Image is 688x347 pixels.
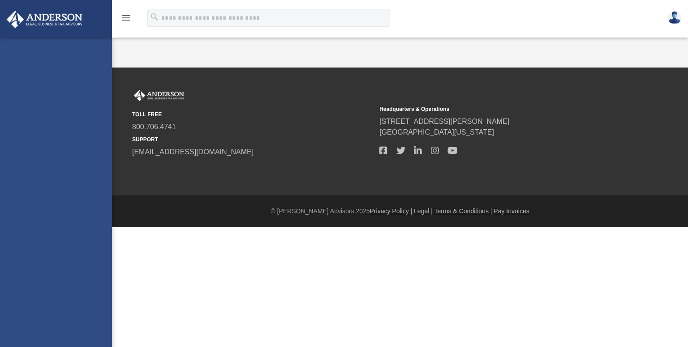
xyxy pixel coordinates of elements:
a: Terms & Conditions | [434,207,492,215]
a: Pay Invoices [494,207,529,215]
a: menu [121,17,132,23]
img: Anderson Advisors Platinum Portal [132,90,186,102]
img: User Pic [668,11,681,24]
i: menu [121,13,132,23]
i: search [150,12,159,22]
small: TOLL FREE [132,110,373,118]
a: [STREET_ADDRESS][PERSON_NAME] [379,118,509,125]
a: Legal | [414,207,433,215]
a: [EMAIL_ADDRESS][DOMAIN_NAME] [132,148,254,156]
a: 800.706.4741 [132,123,176,131]
img: Anderson Advisors Platinum Portal [4,11,85,28]
a: Privacy Policy | [370,207,413,215]
small: Headquarters & Operations [379,105,620,113]
a: [GEOGRAPHIC_DATA][US_STATE] [379,128,494,136]
div: © [PERSON_NAME] Advisors 2025 [112,207,688,216]
small: SUPPORT [132,135,373,144]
